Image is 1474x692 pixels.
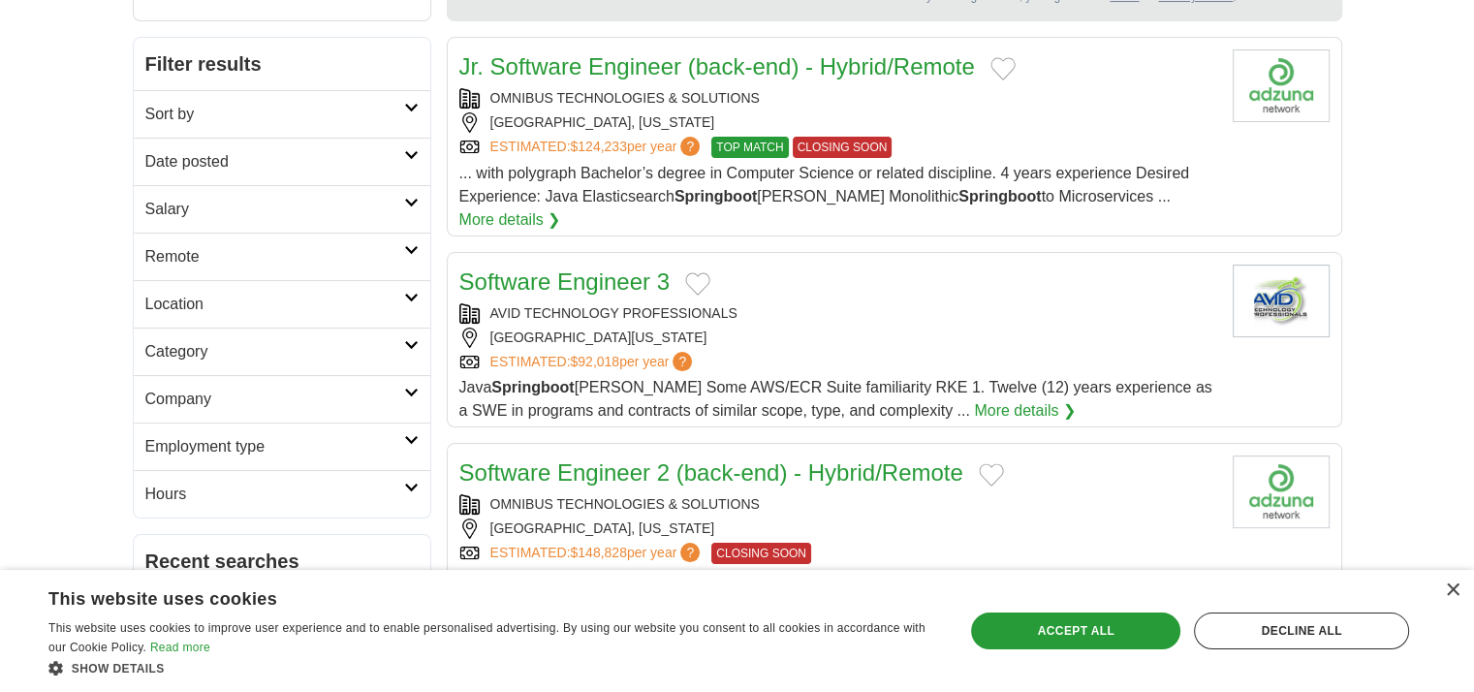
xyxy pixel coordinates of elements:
[793,137,893,158] span: CLOSING SOON
[48,658,937,677] div: Show details
[459,268,670,295] a: Software Engineer 3
[145,150,404,173] h2: Date posted
[134,423,430,470] a: Employment type
[150,641,210,654] a: Read more, opens a new window
[459,494,1217,515] div: OMNIBUS TECHNOLOGIES & SOLUTIONS
[490,305,737,321] a: AVID TECHNOLOGY PROFESSIONALS
[134,38,430,90] h2: Filter results
[459,88,1217,109] div: OMNIBUS TECHNOLOGIES & SOLUTIONS
[145,103,404,126] h2: Sort by
[134,90,430,138] a: Sort by
[570,545,626,560] span: $148,828
[459,379,1212,419] span: Java [PERSON_NAME] Some AWS/ECR Suite familiarity RKE 1. Twelve (12) years experience as a SWE in...
[685,272,710,296] button: Add to favorite jobs
[145,340,404,363] h2: Category
[673,352,692,371] span: ?
[48,582,889,611] div: This website uses cookies
[134,280,430,328] a: Location
[490,543,705,564] a: ESTIMATED:$148,828per year?
[490,352,697,372] a: ESTIMATED:$92,018per year?
[680,137,700,156] span: ?
[459,53,975,79] a: Jr. Software Engineer (back-end) - Hybrid/Remote
[459,519,1217,539] div: [GEOGRAPHIC_DATA], [US_STATE]
[990,57,1016,80] button: Add to favorite jobs
[134,328,430,375] a: Category
[680,543,700,562] span: ?
[570,354,619,369] span: $92,018
[711,543,811,564] span: CLOSING SOON
[134,233,430,280] a: Remote
[459,328,1217,348] div: [GEOGRAPHIC_DATA][US_STATE]
[145,245,404,268] h2: Remote
[134,185,430,233] a: Salary
[145,293,404,316] h2: Location
[979,463,1004,487] button: Add to favorite jobs
[145,435,404,458] h2: Employment type
[459,165,1190,204] span: ... with polygraph Bachelor’s degree in Computer Science or related discipline. 4 years experienc...
[1233,265,1330,337] img: Avid Technology Professionals logo
[145,198,404,221] h2: Salary
[1445,583,1459,598] div: Close
[958,188,1041,204] strong: Springboot
[974,399,1076,423] a: More details ❯
[971,613,1180,649] div: Accept all
[459,459,963,486] a: Software Engineer 2 (back-end) - Hybrid/Remote
[145,483,404,506] h2: Hours
[491,379,574,395] strong: Springboot
[145,388,404,411] h2: Company
[570,139,626,154] span: $124,233
[711,137,788,158] span: TOP MATCH
[459,208,561,232] a: More details ❯
[134,375,430,423] a: Company
[459,112,1217,133] div: [GEOGRAPHIC_DATA], [US_STATE]
[1233,456,1330,528] img: Company logo
[1233,49,1330,122] img: Company logo
[134,138,430,185] a: Date posted
[72,662,165,676] span: Show details
[134,470,430,518] a: Hours
[1194,613,1409,649] div: Decline all
[490,137,705,158] a: ESTIMATED:$124,233per year?
[48,621,925,654] span: This website uses cookies to improve user experience and to enable personalised advertising. By u...
[674,188,757,204] strong: Springboot
[145,547,419,576] h2: Recent searches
